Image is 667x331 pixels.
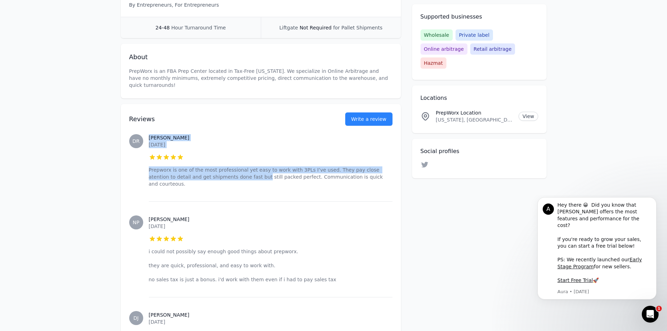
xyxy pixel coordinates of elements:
[171,25,226,30] span: Hour Turnaround Time
[129,52,392,62] h2: About
[279,25,298,30] span: Liftgate
[149,166,392,187] p: Prepworx is one of the most professional yet easy to work with 3PLs I’ve used. They pay close ate...
[421,147,538,156] h2: Social profiles
[333,25,382,30] span: for Pallet Shipments
[421,13,538,21] h2: Supported businesses
[155,25,170,30] span: 24-48
[456,29,493,41] span: Private label
[132,139,140,144] span: DR
[421,43,467,55] span: Online arbitrage
[129,1,219,8] p: By Entrepreneurs, For Entrepreneurs
[149,134,392,141] h3: [PERSON_NAME]
[345,112,392,126] a: Write a review
[300,25,332,30] span: Not Required
[436,116,513,123] p: [US_STATE], [GEOGRAPHIC_DATA]
[149,223,165,229] time: [DATE]
[421,57,446,69] span: Hazmat
[149,142,165,147] time: [DATE]
[133,316,139,320] span: DJ
[421,94,538,102] h2: Locations
[656,306,662,311] span: 1
[421,29,453,41] span: Wholesale
[149,319,165,325] time: [DATE]
[436,109,513,116] p: PrepWorx Location
[149,311,392,318] h3: [PERSON_NAME]
[129,114,323,124] h2: Reviews
[149,216,392,223] h3: [PERSON_NAME]
[133,220,139,225] span: NP
[519,112,538,121] a: View
[129,68,392,89] p: PrepWorx is an FBA Prep Center located in Tax-Free [US_STATE]. We specialize in Online Arbitrage ...
[527,195,667,326] iframe: Intercom notifications message
[470,43,515,55] span: Retail arbitrage
[642,306,659,323] iframe: Intercom live chat
[149,248,392,283] p: i could not possibly say enough good things about prepworx. they are quick, professional, and eas...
